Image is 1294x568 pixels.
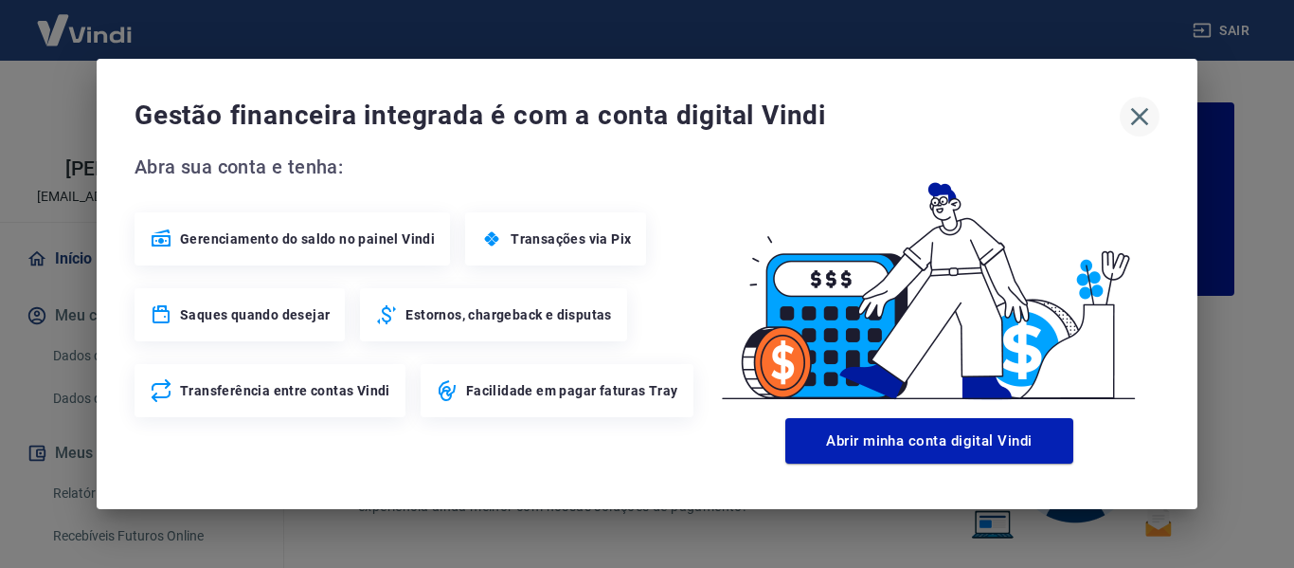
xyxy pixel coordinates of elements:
span: Facilidade em pagar faturas Tray [466,381,678,400]
span: Gerenciamento do saldo no painel Vindi [180,229,435,248]
span: Transferência entre contas Vindi [180,381,390,400]
img: Good Billing [699,152,1159,411]
span: Abra sua conta e tenha: [135,152,699,182]
span: Gestão financeira integrada é com a conta digital Vindi [135,97,1120,135]
span: Transações via Pix [511,229,631,248]
span: Saques quando desejar [180,305,330,324]
span: Estornos, chargeback e disputas [405,305,611,324]
button: Abrir minha conta digital Vindi [785,418,1073,464]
